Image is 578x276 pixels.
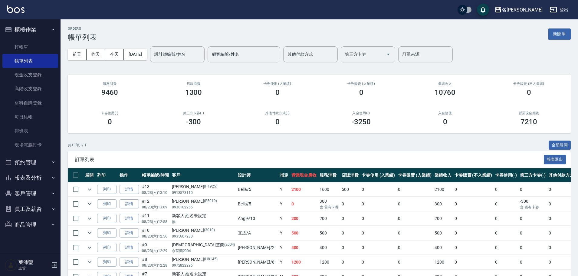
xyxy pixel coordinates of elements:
[172,234,235,239] p: 0935607280
[549,141,571,150] button: 全部展開
[435,88,456,97] h3: 10760
[2,186,58,201] button: 客戶管理
[120,199,139,209] a: 詳情
[2,54,58,68] a: 帳單列表
[275,118,280,126] h3: 0
[453,241,494,255] td: 0
[278,226,290,240] td: Y
[140,168,170,182] th: 帳單編號/時間
[494,241,518,255] td: 0
[236,241,278,255] td: [PERSON_NAME] /2
[204,256,218,263] p: (H8145)
[75,82,144,86] h3: 服務消費
[318,168,340,182] th: 服務消費
[278,211,290,226] td: Y
[453,255,494,269] td: 0
[236,182,278,197] td: Bella /5
[360,182,397,197] td: 0
[433,241,453,255] td: 400
[278,241,290,255] td: Y
[278,182,290,197] td: Y
[172,184,235,190] div: [PERSON_NAME]
[327,111,396,115] h2: 入金使用(-)
[518,168,547,182] th: 第三方卡券(-)
[410,111,480,115] h2: 入金儲值
[75,111,144,115] h2: 卡券使用(-)
[97,258,117,267] button: 列印
[2,138,58,152] a: 現場電腦打卡
[518,182,547,197] td: 0
[75,157,544,163] span: 訂單列表
[518,197,547,211] td: -300
[185,88,202,97] h3: 1300
[172,219,235,224] p: 無
[2,110,58,124] a: 每日結帳
[547,4,571,15] button: 登出
[101,88,118,97] h3: 9460
[527,88,531,97] h3: 0
[85,214,94,223] button: expand row
[443,118,447,126] h3: 0
[518,255,547,269] td: 0
[172,198,235,205] div: [PERSON_NAME]
[2,217,58,233] button: 商品管理
[318,211,340,226] td: 200
[224,242,235,248] p: (2004)
[318,197,340,211] td: 300
[18,265,49,271] p: 主管
[520,205,546,210] p: 含 舊有卡券
[477,4,489,16] button: save
[433,226,453,240] td: 500
[243,111,312,115] h2: 其他付款方式(-)
[97,185,117,194] button: 列印
[320,205,339,210] p: 含 舊有卡券
[140,182,170,197] td: #13
[290,241,318,255] td: 400
[159,82,228,86] h2: 店販消費
[453,226,494,240] td: 0
[97,214,117,223] button: 列印
[120,228,139,238] a: 詳情
[87,49,105,60] button: 昨天
[85,243,94,252] button: expand row
[360,211,397,226] td: 0
[290,211,318,226] td: 200
[142,205,169,210] p: 08/23 (六) 13:09
[275,88,280,97] h3: 0
[290,255,318,269] td: 1200
[2,155,58,170] button: 預約管理
[120,243,139,252] a: 詳情
[172,248,235,254] p: 永荃蘭2004
[340,168,360,182] th: 店販消費
[494,82,563,86] h2: 卡券販賣 (不入業績)
[68,142,87,148] p: 共 13 筆, 1 / 1
[290,197,318,211] td: 0
[140,211,170,226] td: #11
[68,27,97,31] h2: ORDERS
[359,88,363,97] h3: 0
[521,118,537,126] h3: 7210
[433,211,453,226] td: 200
[7,5,25,13] img: Logo
[170,168,237,182] th: 客戶
[68,33,97,42] h3: 帳單列表
[236,168,278,182] th: 設計師
[290,168,318,182] th: 營業現金應收
[2,82,58,96] a: 高階收支登錄
[360,168,397,182] th: 卡券使用 (入業績)
[204,184,217,190] p: (P1925)
[172,242,235,248] div: [DEMOGRAPHIC_DATA]荃蘭
[544,156,566,162] a: 報表匯出
[453,211,494,226] td: 0
[278,255,290,269] td: Y
[518,226,547,240] td: 0
[360,197,397,211] td: 0
[85,185,94,194] button: expand row
[494,197,518,211] td: 0
[518,211,547,226] td: 0
[120,185,139,194] a: 詳情
[518,241,547,255] td: 0
[105,49,124,60] button: 今天
[340,226,360,240] td: 0
[84,168,96,182] th: 展開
